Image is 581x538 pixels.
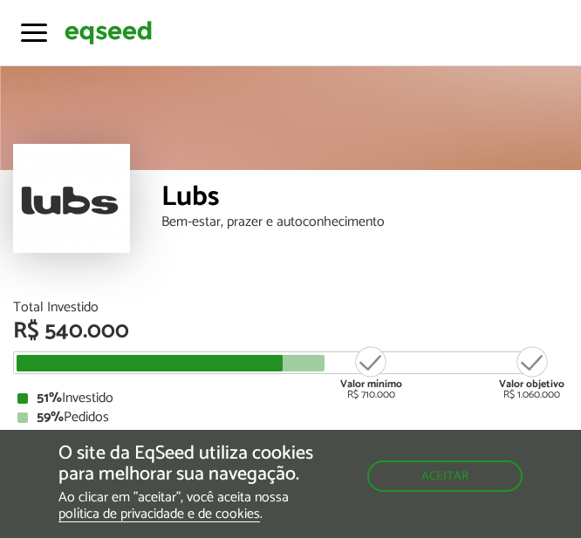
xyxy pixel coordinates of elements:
div: R$ 710.000 [338,344,404,400]
a: política de privacidade e de cookies [58,507,260,522]
strong: Valor mínimo [340,376,402,392]
div: Investido [17,392,564,405]
strong: 51% [37,386,62,410]
div: R$ 540.000 [13,320,568,343]
div: Total Investido [13,301,568,315]
div: Pedidos [17,411,564,425]
h5: O site da EqSeed utiliza cookies para melhorar sua navegação. [58,443,338,485]
button: Aceitar [367,460,523,492]
strong: 59% [37,405,64,429]
img: EqSeed [65,18,152,47]
div: Bem-estar, prazer e autoconhecimento [161,215,568,229]
strong: Valor objetivo [499,376,564,392]
p: Ao clicar em "aceitar", você aceita nossa . [58,489,338,522]
div: R$ 1.060.000 [499,344,564,400]
div: Lubs [161,183,568,215]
